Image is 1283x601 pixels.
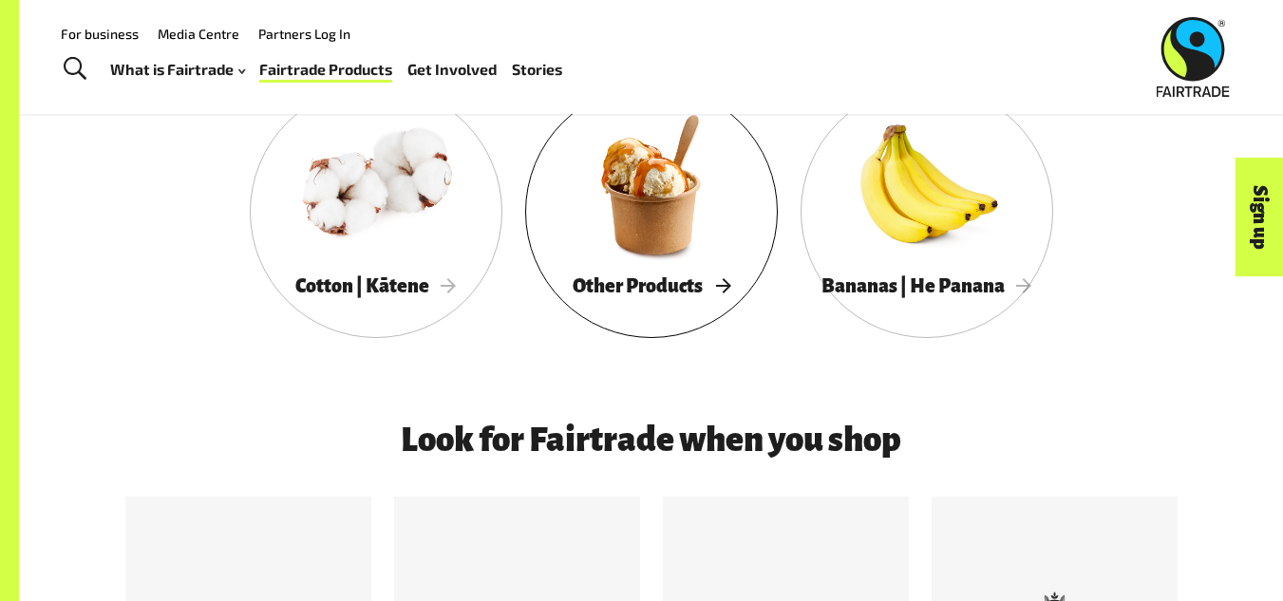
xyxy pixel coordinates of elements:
[51,46,98,93] a: Toggle Search
[525,85,778,338] a: Other Products
[1157,17,1230,97] img: Fairtrade Australia New Zealand logo
[801,85,1053,338] a: Bananas | He Panana
[158,26,239,42] a: Media Centre
[573,275,730,296] span: Other Products
[821,275,1032,296] span: Bananas | He Panana
[110,56,245,84] a: What is Fairtrade
[258,26,350,42] a: Partners Log In
[407,56,497,84] a: Get Involved
[295,275,457,296] span: Cotton | Kātene
[61,26,139,42] a: For business
[259,56,392,84] a: Fairtrade Products
[212,422,1091,459] h3: Look for Fairtrade when you shop
[250,85,502,338] a: Cotton | Kātene
[512,56,562,84] a: Stories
